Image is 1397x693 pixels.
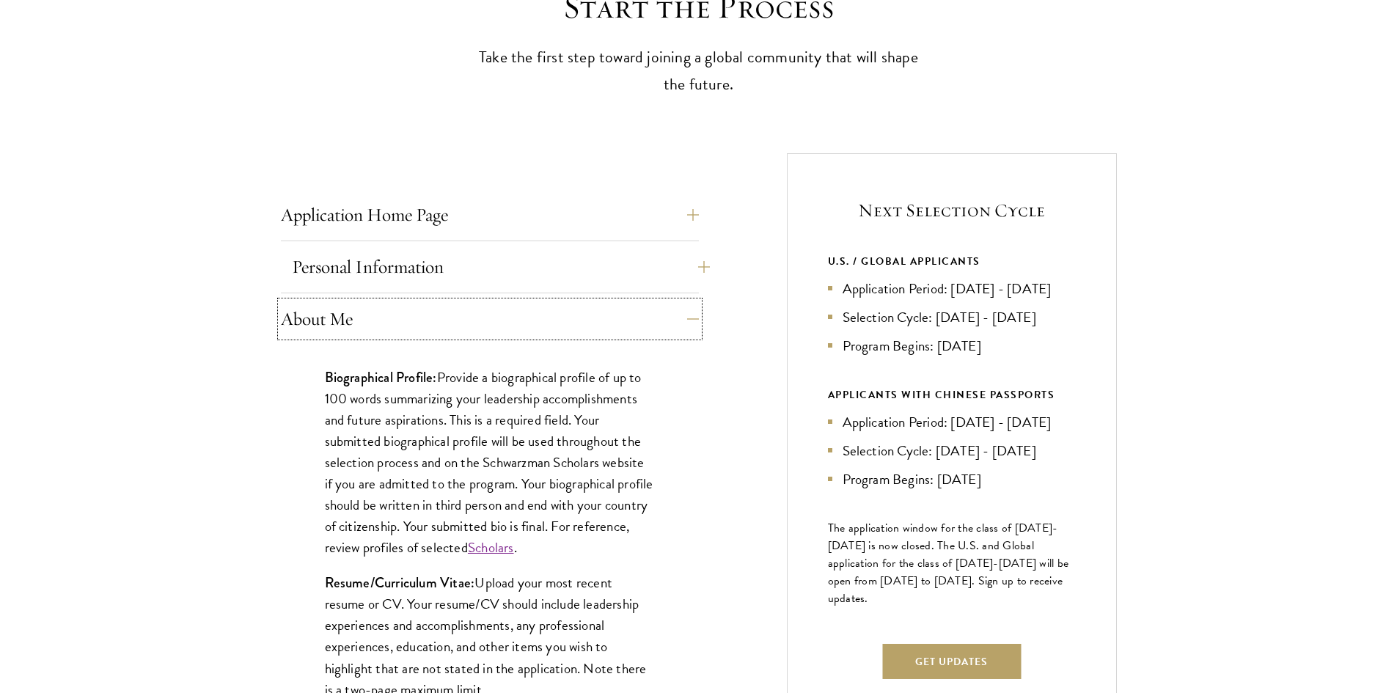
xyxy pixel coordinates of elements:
[828,335,1076,356] li: Program Begins: [DATE]
[472,44,926,98] p: Take the first step toward joining a global community that will shape the future.
[828,440,1076,461] li: Selection Cycle: [DATE] - [DATE]
[828,307,1076,328] li: Selection Cycle: [DATE] - [DATE]
[828,469,1076,490] li: Program Begins: [DATE]
[281,301,699,337] button: About Me
[828,278,1076,299] li: Application Period: [DATE] - [DATE]
[828,411,1076,433] li: Application Period: [DATE] - [DATE]
[468,537,514,558] a: Scholars
[828,519,1069,607] span: The application window for the class of [DATE]-[DATE] is now closed. The U.S. and Global applicat...
[828,386,1076,404] div: APPLICANTS WITH CHINESE PASSPORTS
[828,198,1076,223] h5: Next Selection Cycle
[828,252,1076,271] div: U.S. / GLOBAL APPLICANTS
[325,367,437,387] strong: Biographical Profile:
[882,644,1021,679] button: Get Updates
[325,367,655,559] p: Provide a biographical profile of up to 100 words summarizing your leadership accomplishments and...
[325,573,475,593] strong: Resume/Curriculum Vitae:
[292,249,710,285] button: Personal Information
[281,197,699,232] button: Application Home Page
